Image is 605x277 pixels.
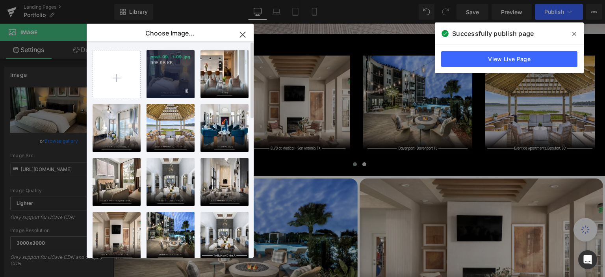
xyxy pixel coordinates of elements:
[441,51,577,67] a: View Live Page
[150,54,191,60] p: post-09...t-09.jpg
[578,250,597,269] div: Open Intercom Messenger
[150,60,191,66] p: 995.95 KB
[145,29,195,37] p: Choose Image...
[452,29,534,38] span: Successfully publish page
